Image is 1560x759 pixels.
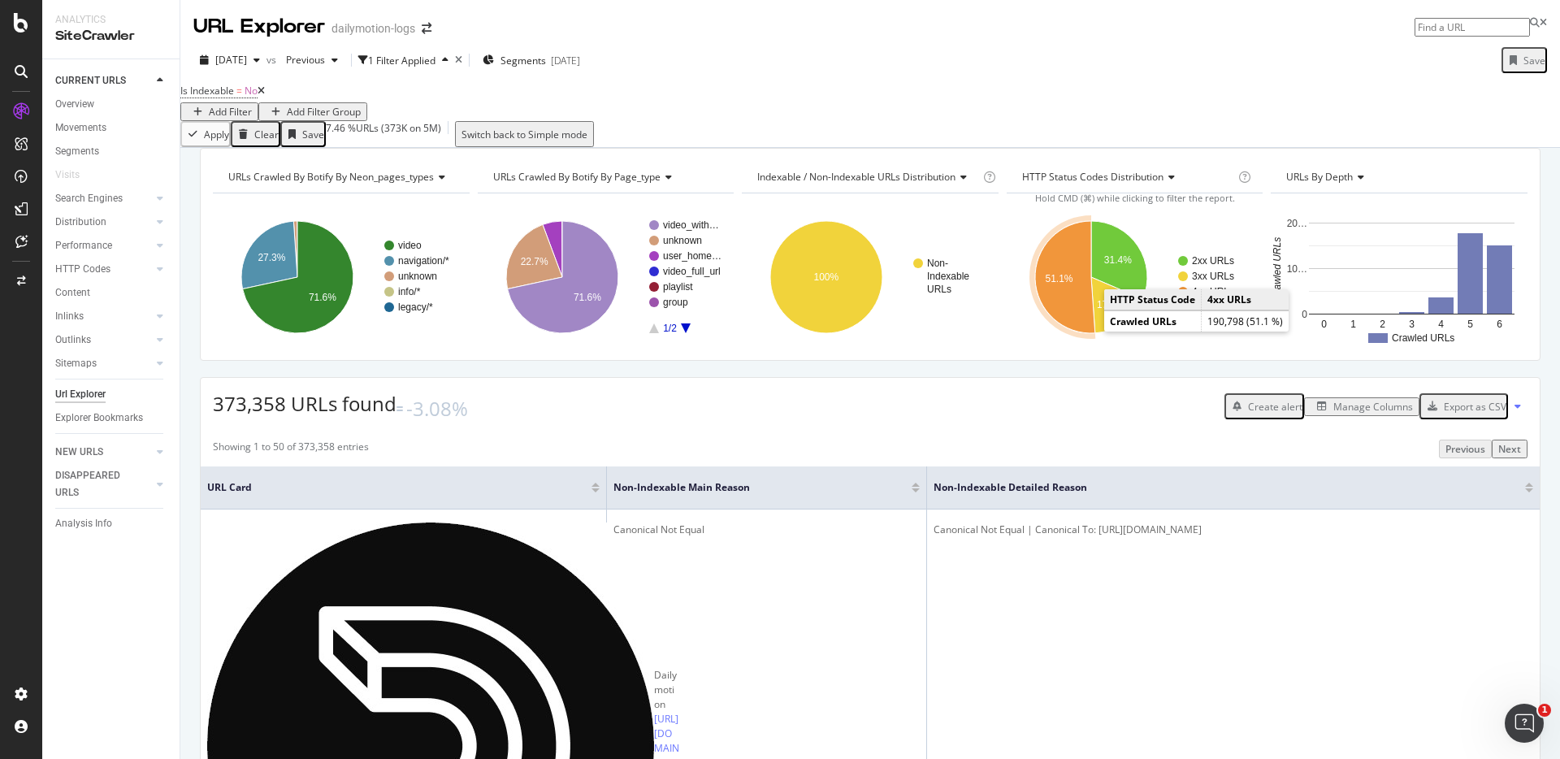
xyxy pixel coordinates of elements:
button: Clear [231,121,280,147]
h4: Indexable / Non-Indexable URLs Distribution [754,164,980,190]
div: Content [55,284,90,301]
span: Previous [279,53,325,67]
td: 190,798 (51.1 %) [1202,311,1289,332]
div: 7.46 % URLs ( 373K on 5M ) [326,121,441,147]
span: Hold CMD (⌘) while clicking to filter the report. [1035,192,1235,204]
div: Inlinks [55,308,84,325]
svg: A chart. [1007,206,1263,348]
div: times [455,55,462,65]
text: 17.5% [1097,299,1124,310]
button: Next [1492,440,1527,458]
svg: A chart. [742,206,999,348]
a: Overview [55,96,168,113]
text: video [398,241,422,252]
div: Switch back to Simple mode [461,128,587,141]
div: arrow-right-arrow-left [422,23,431,34]
text: 3xx URLs [1192,271,1234,283]
h4: URLs Crawled By Botify By page_type [490,164,720,190]
button: Segments[DATE] [476,47,587,73]
text: 27.3% [258,253,285,264]
text: video_with… [663,220,719,232]
a: Url Explorer [55,386,168,403]
text: 2 [1380,319,1386,330]
span: Indexable / Non-Indexable URLs distribution [757,170,955,184]
div: Outlinks [55,332,91,349]
text: 3 [1410,319,1415,330]
svg: A chart. [1271,206,1527,348]
button: Switch back to Simple mode [455,121,594,147]
div: Canonical Not Equal [613,523,920,537]
div: URL Explorer [193,13,325,41]
div: Distribution [55,214,106,231]
span: Non-Indexable Main Reason [613,480,887,495]
input: Find a URL [1415,18,1530,37]
div: Clear [254,128,279,141]
text: 0 [1302,309,1308,320]
span: Segments [500,54,546,67]
text: 2xx URLs [1192,256,1234,267]
button: 1 Filter Applied [358,47,455,73]
button: Export as CSV [1419,393,1508,419]
div: CURRENT URLS [55,72,126,89]
text: video_full_url [663,267,721,278]
a: Segments [55,143,168,160]
a: DISAPPEARED URLS [55,467,152,501]
div: Next [1498,442,1521,456]
span: 2025 Aug. 30th [215,53,247,67]
span: HTTP Status Codes Distribution [1022,170,1163,184]
td: HTTP Status Code [1104,289,1202,310]
text: 1 [1351,319,1357,330]
text: 20… [1287,218,1307,229]
div: Sitemaps [55,355,97,372]
div: Segments [55,143,99,160]
text: Crawled URLs [1392,333,1454,345]
div: [DATE] [551,54,580,67]
a: Content [55,284,168,301]
span: URL Card [207,480,587,495]
div: Previous [1445,442,1485,456]
span: URLs Crawled By Botify By neon_pages_types [228,170,434,184]
text: 4 [1439,319,1445,330]
text: unknown [663,236,702,247]
span: 373,358 URLs found [213,390,396,417]
text: 51.1% [1045,273,1072,284]
a: Performance [55,237,152,254]
text: group [663,297,688,309]
text: URLs [927,284,951,296]
button: Previous [1439,440,1492,458]
text: 100% [814,272,839,284]
td: Crawled URLs [1104,311,1202,332]
text: 71.6% [573,293,600,304]
text: 31.4% [1104,254,1132,266]
a: HTTP Codes [55,261,152,278]
button: Previous [279,47,344,73]
div: SiteCrawler [55,27,167,46]
text: user_home… [663,251,721,262]
div: Visits [55,167,80,184]
button: Add Filter [180,102,258,121]
div: Export as CSV [1444,400,1506,414]
a: Movements [55,119,168,137]
text: 5 [1468,319,1474,330]
div: Showing 1 to 50 of 373,358 entries [213,440,369,458]
iframe: Intercom live chat [1505,704,1544,743]
span: Non-Indexable Detailed Reason [934,480,1501,495]
h4: URLs Crawled By Botify By neon_pages_types [225,164,458,190]
text: Crawled URLs [1272,237,1284,300]
text: legacy/* [398,302,433,314]
a: CURRENT URLS [55,72,152,89]
svg: A chart. [213,206,470,348]
td: 4xx URLs [1202,289,1289,310]
div: -3.08% [406,395,468,423]
text: 6 [1497,319,1503,330]
button: [DATE] [193,47,266,73]
div: DISAPPEARED URLS [55,467,137,501]
text: unknown [398,271,437,283]
a: Distribution [55,214,152,231]
div: Overview [55,96,94,113]
a: Analysis Info [55,515,168,532]
span: URLs Crawled By Botify By page_type [493,170,661,184]
div: 1 Filter Applied [368,54,435,67]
